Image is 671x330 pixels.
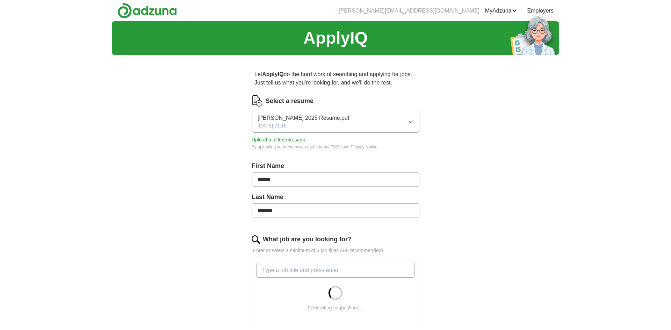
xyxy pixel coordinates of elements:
[351,145,377,149] a: Privacy Notice
[252,95,263,107] img: CV Icon
[263,235,352,244] label: What job are you looking for?
[308,304,363,311] div: Generating suggestions...
[527,7,554,15] a: Employers
[252,111,419,133] button: [PERSON_NAME] 2025 Resume.pdf[DATE] 21:16
[252,192,419,202] label: Last Name
[252,235,260,244] img: search.png
[266,96,313,106] label: Select a resume
[117,3,177,19] img: Adzuna logo
[303,25,368,51] h1: ApplyIQ
[258,114,349,122] span: [PERSON_NAME] 2025 Resume.pdf
[252,161,419,171] label: First Name
[252,247,419,254] p: Enter or select a minimum of 3 job titles (4-8 recommended)
[252,144,419,150] div: By uploading your resume you agree to our and .
[331,145,341,149] a: T&Cs
[258,122,287,130] span: [DATE] 21:16
[339,7,479,15] li: [PERSON_NAME][EMAIL_ADDRESS][DOMAIN_NAME]
[485,7,517,15] a: MyAdzuna
[256,263,415,278] input: Type a job title and press enter
[262,71,283,77] strong: ApplyIQ
[252,136,306,144] button: Upload a differentresume
[252,67,419,90] p: Let do the hard work of searching and applying for jobs. Just tell us what you're looking for, an...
